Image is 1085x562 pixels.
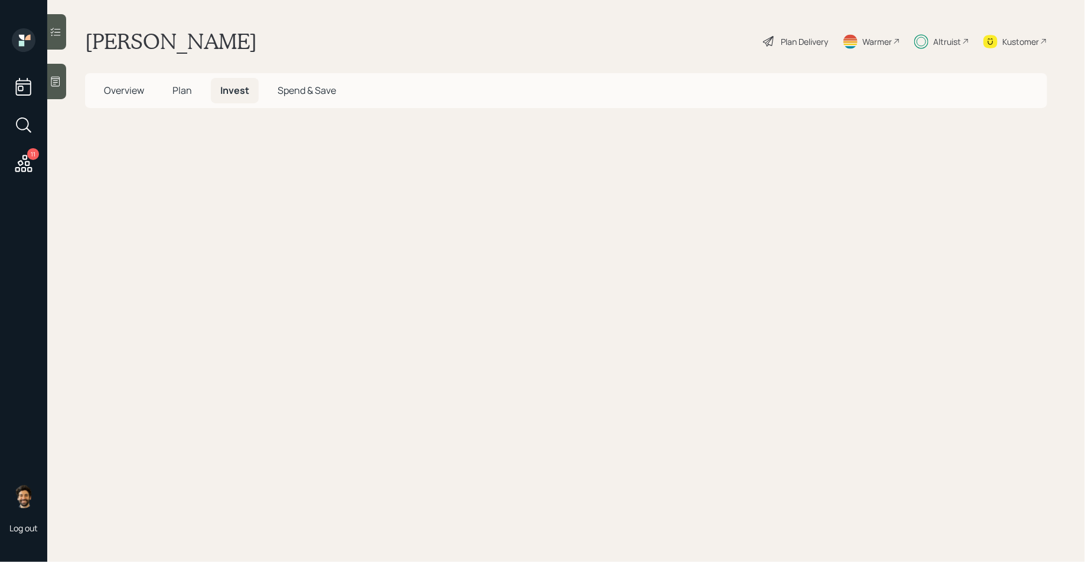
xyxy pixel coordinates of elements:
div: 11 [27,148,39,160]
div: Log out [9,522,38,534]
div: Warmer [862,35,892,48]
span: Overview [104,84,144,97]
div: Kustomer [1002,35,1039,48]
img: eric-schwartz-headshot.png [12,485,35,508]
h1: [PERSON_NAME] [85,28,257,54]
span: Plan [172,84,192,97]
span: Spend & Save [278,84,336,97]
span: Invest [220,84,249,97]
div: Plan Delivery [781,35,828,48]
div: Altruist [933,35,961,48]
